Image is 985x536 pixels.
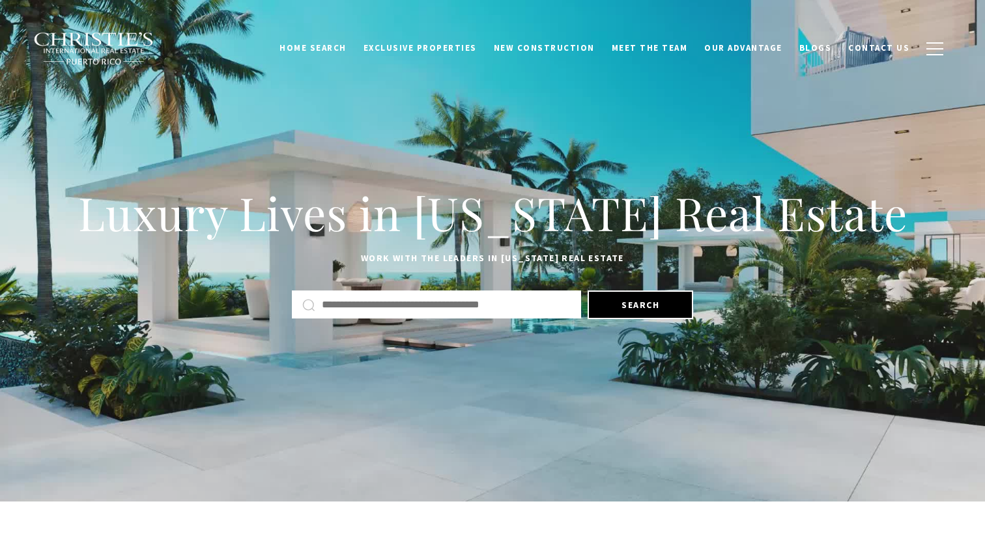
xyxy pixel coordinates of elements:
[494,42,595,53] span: New Construction
[69,251,916,266] p: Work with the leaders in [US_STATE] Real Estate
[848,42,909,53] span: Contact Us
[69,184,916,242] h1: Luxury Lives in [US_STATE] Real Estate
[485,36,603,61] a: New Construction
[696,36,791,61] a: Our Advantage
[799,42,832,53] span: Blogs
[33,32,154,66] img: Christie's International Real Estate black text logo
[588,290,693,319] button: Search
[271,36,355,61] a: Home Search
[603,36,696,61] a: Meet the Team
[704,42,782,53] span: Our Advantage
[791,36,840,61] a: Blogs
[364,42,477,53] span: Exclusive Properties
[355,36,485,61] a: Exclusive Properties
